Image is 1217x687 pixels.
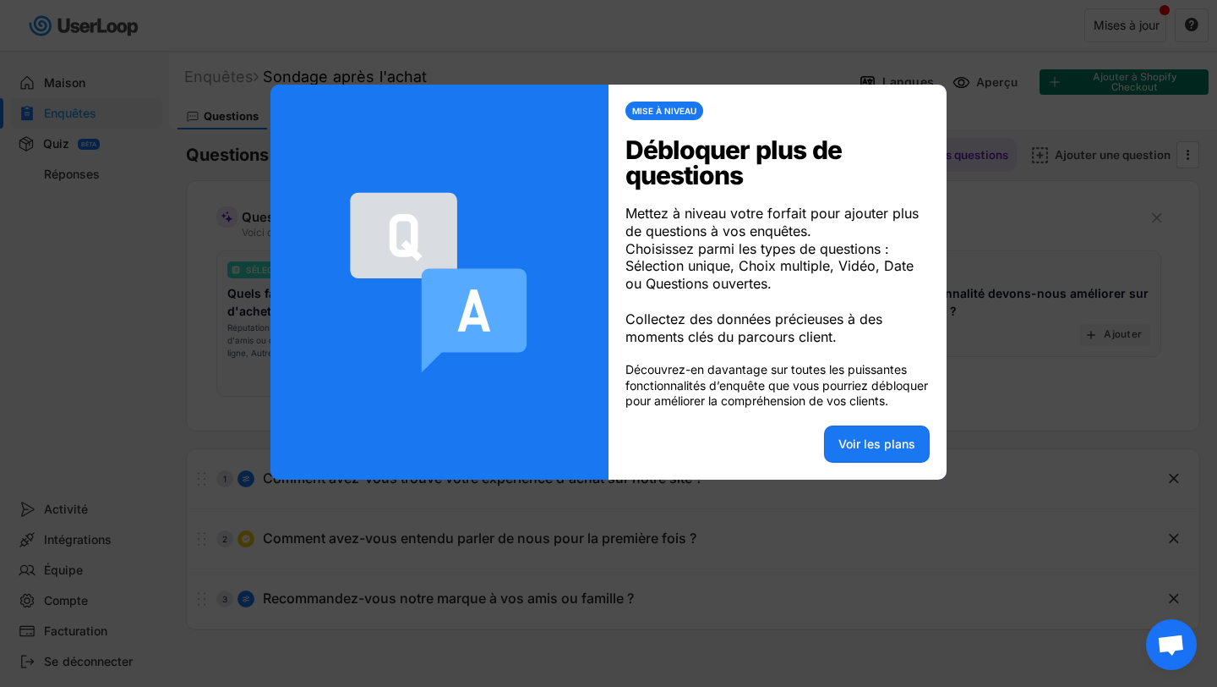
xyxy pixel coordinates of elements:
[625,362,931,407] font: Découvrez-en davantage sur toutes les puissantes fonctionnalités d’enquête que vous pourriez débl...
[838,437,915,451] font: Voir les plans
[625,135,848,190] font: Débloquer plus de questions
[625,240,918,293] font: Choisissez parmi les types de questions : Sélection unique, Choix multiple, Vidéo, Date ou Questi...
[625,311,887,345] font: Collectez des données précieuses à des moments clés du parcours client.
[625,205,923,239] font: Mettez à niveau votre forfait pour ajouter plus de questions à vos enquêtes.
[824,426,930,463] button: Voir les plans
[1146,619,1197,670] div: Ouvrir le chat
[632,106,696,116] font: MISE À NIVEAU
